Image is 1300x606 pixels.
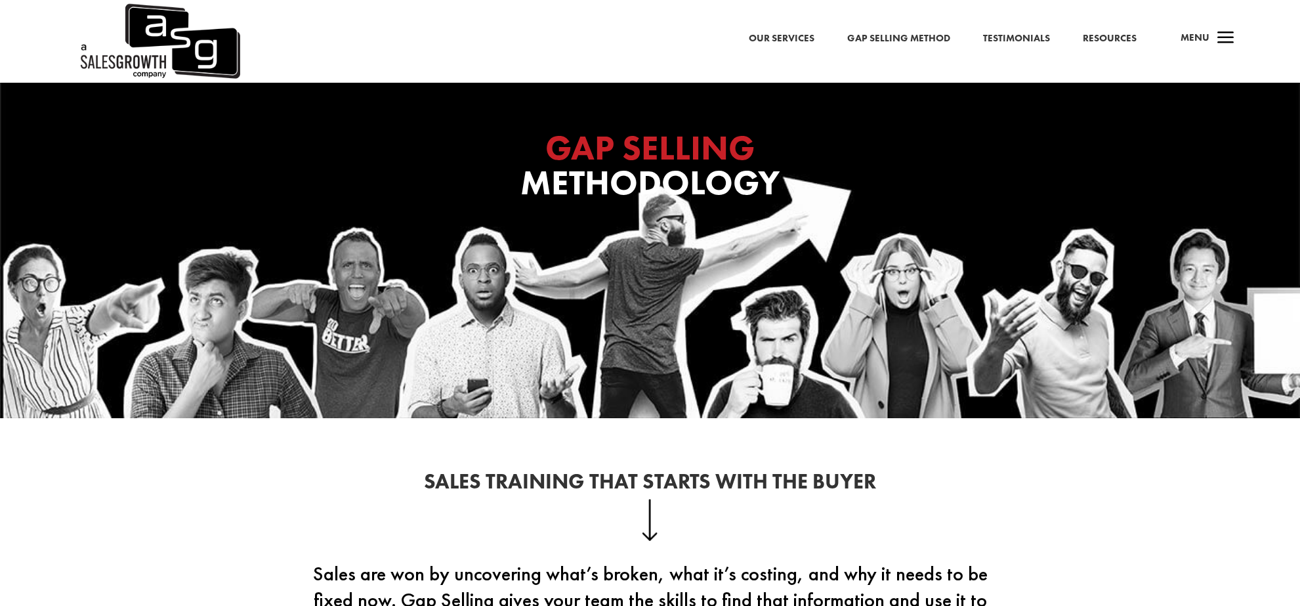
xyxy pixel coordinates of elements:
h2: Sales Training That Starts With the Buyer [296,471,1005,499]
a: Testimonials [983,30,1050,47]
img: down-arrow [642,499,658,541]
a: Our Services [749,30,814,47]
span: a [1213,26,1239,52]
h1: Methodology [388,131,913,207]
span: GAP SELLING [545,125,755,170]
a: Resources [1083,30,1137,47]
a: Gap Selling Method [847,30,950,47]
span: Menu [1181,31,1209,44]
